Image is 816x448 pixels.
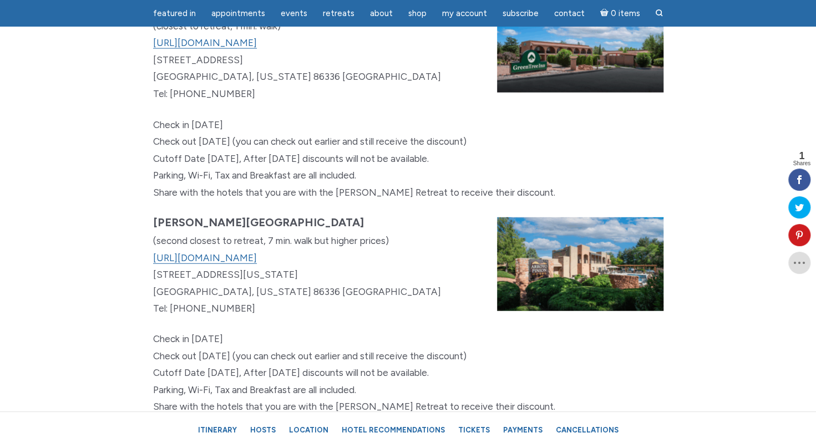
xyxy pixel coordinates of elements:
span: My Account [442,8,487,18]
span: About [370,8,393,18]
p: Check in [DATE] Check out [DATE] (you can check out earlier and still receive the discount) Cutof... [153,116,663,201]
a: Contact [548,3,591,24]
a: Subscribe [496,3,545,24]
strong: [PERSON_NAME][GEOGRAPHIC_DATA] [153,216,364,229]
a: Cancellations [550,420,624,440]
a: My Account [435,3,494,24]
p: Check in [DATE] Check out [DATE] (you can check out earlier and still receive the discount) Cutof... [153,330,663,415]
i: Cart [600,8,611,18]
a: Payments [498,420,548,440]
a: Hosts [245,420,281,440]
span: Appointments [211,8,265,18]
p: (second closest to retreat, 7 min. walk but higher prices) [STREET_ADDRESS][US_STATE] [GEOGRAPHIC... [153,214,663,317]
span: Events [281,8,307,18]
a: Appointments [205,3,272,24]
a: Retreats [316,3,361,24]
span: Shares [793,161,810,166]
span: featured in [153,8,196,18]
a: Shop [402,3,433,24]
a: Tickets [453,420,495,440]
a: Events [274,3,314,24]
span: Retreats [323,8,354,18]
span: Subscribe [503,8,539,18]
a: About [363,3,399,24]
span: 1 [793,151,810,161]
a: Itinerary [192,420,242,440]
a: Hotel Recommendations [336,420,450,440]
a: [URL][DOMAIN_NAME] [153,37,257,49]
span: Shop [408,8,427,18]
a: Cart0 items [594,2,647,24]
a: [URL][DOMAIN_NAME] [153,252,257,264]
span: 0 items [610,9,640,18]
a: Location [283,420,334,440]
span: Contact [554,8,585,18]
a: featured in [146,3,202,24]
